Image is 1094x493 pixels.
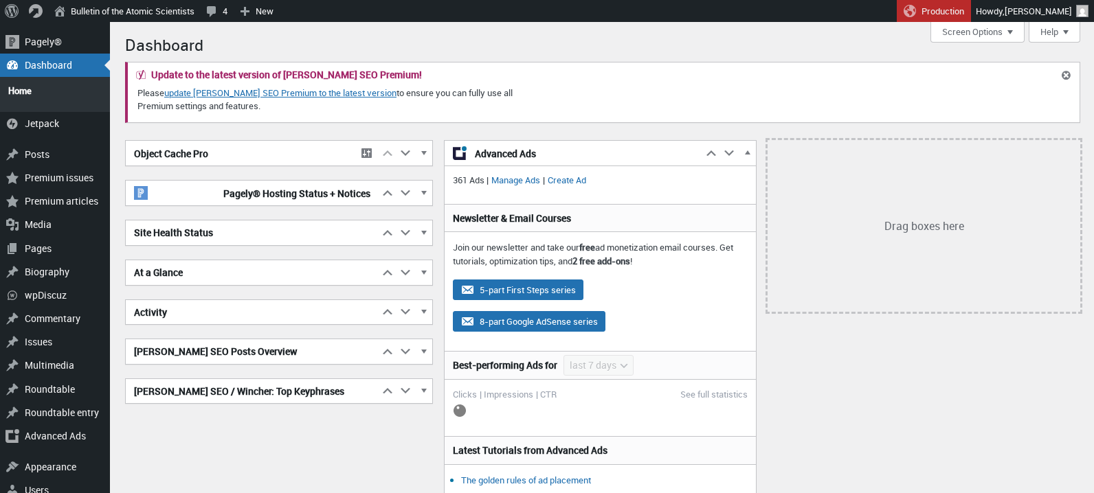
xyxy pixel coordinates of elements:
h2: [PERSON_NAME] SEO / Wincher: Top Keyphrases [126,379,379,404]
strong: 2 free add-ons [572,255,630,267]
p: 361 Ads | | [453,174,748,187]
h1: Dashboard [125,29,1080,58]
a: Create Ad [545,174,589,186]
a: update [PERSON_NAME] SEO Premium to the latest version [164,87,397,99]
h2: Pagely® Hosting Status + Notices [126,181,379,205]
button: Screen Options [930,22,1025,43]
button: Help [1029,22,1080,43]
h2: Object Cache Pro [126,141,354,166]
a: The golden rules of ad placement [461,474,591,486]
span: [PERSON_NAME] [1005,5,1072,17]
h3: Latest Tutorials from Advanced Ads [453,444,748,457]
p: Join our newsletter and take our ad monetization email courses. Get tutorials, optimization tips,... [453,241,748,268]
h3: Newsletter & Email Courses [453,211,748,225]
strong: free [579,241,595,253]
h2: Update to the latest version of [PERSON_NAME] SEO Premium! [151,70,422,80]
a: Manage Ads [489,174,543,186]
h2: Activity [126,300,379,325]
p: Please to ensure you can fully use all Premium settings and features. [136,85,551,114]
span: Advanced Ads [475,147,694,161]
h3: Best-performing Ads for [453,358,557,372]
img: loading [453,404,467,417]
h2: At a Glance [126,260,379,285]
button: 5-part First Steps series [453,279,583,300]
img: pagely-w-on-b20x20.png [134,186,148,200]
button: 8-part Google AdSense series [453,311,605,332]
h2: [PERSON_NAME] SEO Posts Overview [126,339,379,364]
h2: Site Health Status [126,220,379,245]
